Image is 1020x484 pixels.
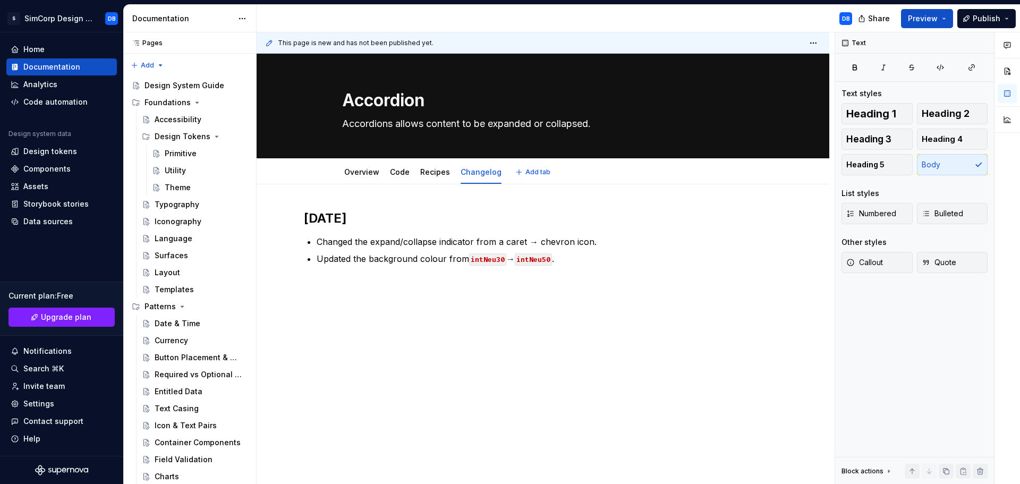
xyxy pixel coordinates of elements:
div: Components [23,164,71,174]
span: Heading 5 [846,159,885,170]
div: Home [23,44,45,55]
div: Foundations [127,94,252,111]
span: Upgrade plan [41,312,91,322]
a: Recipes [420,167,450,176]
button: Heading 5 [841,154,913,175]
div: Design System Guide [144,80,224,91]
div: Overview [340,160,384,183]
a: Iconography [138,213,252,230]
div: Charts [155,471,179,482]
span: Add tab [525,168,550,176]
div: Pages [127,39,163,47]
span: Heading 2 [922,108,970,119]
a: Currency [138,332,252,349]
a: Required vs Optional Fields [138,366,252,383]
div: Design system data [8,130,71,138]
div: Accessibility [155,114,201,125]
a: Typography [138,196,252,213]
div: Assets [23,181,48,192]
div: Invite team [23,381,65,392]
a: Button Placement & Order [138,349,252,366]
div: Surfaces [155,250,188,261]
div: Code automation [23,97,88,107]
a: Invite team [6,378,117,395]
div: Field Validation [155,454,212,465]
span: Heading 3 [846,134,891,145]
a: Overview [344,167,379,176]
div: Container Components [155,437,241,448]
svg: Supernova Logo [35,465,88,475]
p: Updated the background colour from → . [317,252,782,265]
div: Typography [155,199,199,210]
div: Currency [155,335,188,346]
a: Container Components [138,434,252,451]
button: Contact support [6,413,117,430]
div: Code [386,160,414,183]
div: Button Placement & Order [155,352,242,363]
button: Heading 2 [917,103,988,124]
a: Assets [6,178,117,195]
a: Field Validation [138,451,252,468]
span: Bulleted [922,208,963,219]
div: Text Casing [155,403,199,414]
span: Preview [908,13,938,24]
a: Language [138,230,252,247]
div: Iconography [155,216,201,227]
button: Share [853,9,897,28]
div: DB [108,14,116,23]
button: Notifications [6,343,117,360]
div: Data sources [23,216,73,227]
div: SimCorp Design System [24,13,92,24]
a: Text Casing [138,400,252,417]
div: Text styles [841,88,882,99]
button: Heading 4 [917,129,988,150]
textarea: Accordion [340,88,742,113]
button: Add [127,58,167,73]
div: Recipes [416,160,454,183]
div: Current plan : Free [8,291,115,301]
div: Documentation [23,62,80,72]
div: Block actions [841,464,893,479]
button: Heading 3 [841,129,913,150]
div: Notifications [23,346,72,356]
button: Preview [901,9,953,28]
span: Share [868,13,890,24]
button: Help [6,430,117,447]
p: Changed the expand/collapse indicator from a caret → chevron icon. [317,235,782,248]
button: Search ⌘K [6,360,117,377]
button: Upgrade plan [8,308,115,327]
a: Surfaces [138,247,252,264]
div: S [7,12,20,25]
a: Entitled Data [138,383,252,400]
div: Icon & Text Pairs [155,420,217,431]
textarea: Accordions allows content to be expanded or collapsed. [340,115,742,132]
div: Settings [23,398,54,409]
button: SSimCorp Design SystemDB [2,7,121,30]
div: Utility [165,165,186,176]
a: Code automation [6,94,117,111]
button: Callout [841,252,913,273]
span: Publish [973,13,1000,24]
code: intNeu30 [469,253,506,266]
div: List styles [841,188,879,199]
a: Design tokens [6,143,117,160]
div: Patterns [144,301,176,312]
span: Quote [922,257,956,268]
div: Design tokens [23,146,77,157]
div: Changelog [456,160,506,183]
div: Storybook stories [23,199,89,209]
a: Theme [148,179,252,196]
a: Storybook stories [6,196,117,213]
button: Quote [917,252,988,273]
span: Heading 1 [846,108,896,119]
div: Analytics [23,79,57,90]
button: Publish [957,9,1016,28]
div: Block actions [841,467,883,475]
div: Foundations [144,97,191,108]
div: Theme [165,182,191,193]
a: Primitive [148,145,252,162]
button: Bulleted [917,203,988,224]
a: Templates [138,281,252,298]
button: Numbered [841,203,913,224]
